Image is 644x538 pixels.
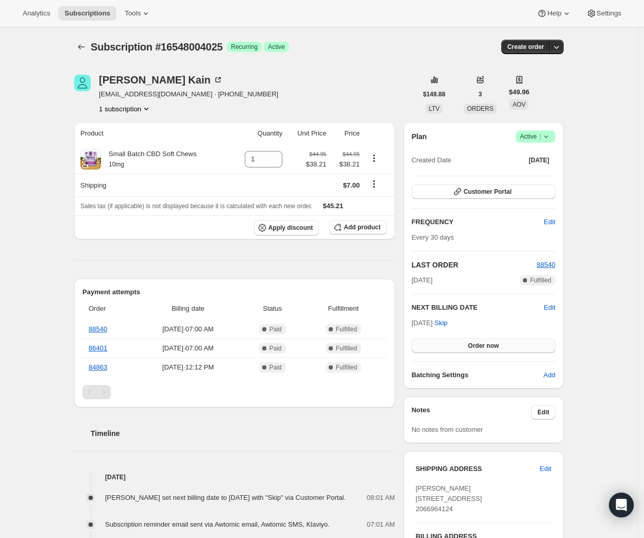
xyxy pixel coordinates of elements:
span: Billing date [138,304,239,314]
h4: [DATE] [74,472,395,482]
span: Skip [434,318,447,328]
span: Sales tax (if applicable) is not displayed because it is calculated with each new order. [80,203,313,210]
span: Fulfillment [306,304,380,314]
span: 07:01 AM [367,519,395,530]
div: Small Batch CBD Soft Chews [101,149,197,170]
span: Subscription reminder email sent via Awtomic email, Awtomic SMS, Klaviyo. [105,520,330,528]
span: Order now [468,342,499,350]
span: Fulfilled [336,325,357,333]
span: Paid [269,325,282,333]
button: Analytics [16,6,56,21]
span: Help [547,9,561,18]
h3: Notes [412,405,532,419]
th: Shipping [74,174,231,196]
button: Edit [538,214,562,230]
span: 3 [479,90,482,98]
button: Add product [329,220,386,234]
div: [PERSON_NAME] Kain [99,75,223,85]
span: [DATE] · 07:00 AM [138,324,239,334]
h2: LAST ORDER [412,260,537,270]
h6: Batching Settings [412,370,544,380]
nav: Pagination [82,385,387,399]
th: Order [82,297,134,320]
span: Add product [344,223,380,231]
span: Fulfilled [336,363,357,372]
a: 86401 [89,344,107,352]
button: 88540 [537,260,555,270]
button: 3 [472,87,488,102]
span: Analytics [23,9,50,18]
th: Unit Price [285,122,329,145]
th: Product [74,122,231,145]
span: [DATE] · 07:00 AM [138,343,239,354]
span: Subscription #16548004025 [91,41,223,53]
span: $38.21 [333,159,360,170]
span: [PERSON_NAME] [STREET_ADDRESS] 2066964124 [416,484,482,513]
a: 88540 [537,261,555,268]
button: Create order [501,40,550,54]
button: Edit [531,405,555,419]
span: Edit [537,408,549,416]
span: [DATE] · [412,319,448,327]
span: [DATE] [412,275,433,285]
img: product img [80,149,101,170]
span: Created Date [412,155,451,165]
button: Product actions [99,104,151,114]
h2: Timeline [91,428,395,439]
th: Quantity [231,122,285,145]
span: Recurring [231,43,258,51]
span: 08:01 AM [367,493,395,503]
span: Settings [597,9,621,18]
span: Tools [125,9,141,18]
a: 84863 [89,363,107,371]
button: Subscriptions [58,6,116,21]
span: Active [520,131,551,142]
button: Settings [580,6,628,21]
span: [DATE] · 12:12 PM [138,362,239,373]
span: Fulfilled [530,276,551,284]
span: Add [544,370,555,380]
button: Skip [428,315,453,331]
span: Paid [269,344,282,352]
span: [EMAIL_ADDRESS][DOMAIN_NAME] · [PHONE_NUMBER] [99,89,278,99]
span: $49.96 [509,87,530,97]
span: Every 30 days [412,233,454,241]
span: Status [245,304,300,314]
span: Michael Kain [74,75,91,91]
span: AOV [513,101,526,108]
button: Add [537,367,562,383]
th: Price [330,122,363,145]
h2: NEXT BILLING DATE [412,302,544,313]
button: [DATE] [522,153,555,167]
span: Edit [540,464,551,474]
span: ORDERS [467,105,493,112]
h2: Plan [412,131,427,142]
button: Shipping actions [366,178,382,190]
span: LTV [429,105,439,112]
span: Create order [507,43,544,51]
h2: FREQUENCY [412,217,544,227]
span: Paid [269,363,282,372]
small: $44.95 [309,151,326,157]
span: $38.21 [306,159,327,170]
a: 88540 [89,325,107,333]
small: $44.95 [343,151,360,157]
span: $149.88 [423,90,445,98]
span: Edit [544,217,555,227]
span: Fulfilled [336,344,357,352]
span: Customer Portal [464,188,512,196]
button: Apply discount [254,220,319,236]
span: | [539,132,541,141]
span: No notes from customer [412,426,483,433]
small: 10mg [109,161,124,168]
span: [PERSON_NAME] set next billing date to [DATE] with "Skip" via Customer Portal. [105,494,346,501]
button: Customer Portal [412,184,555,199]
span: Active [268,43,285,51]
button: Tools [118,6,157,21]
button: Edit [544,302,555,313]
span: Subscriptions [64,9,110,18]
h2: Payment attempts [82,287,387,297]
button: Help [531,6,578,21]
